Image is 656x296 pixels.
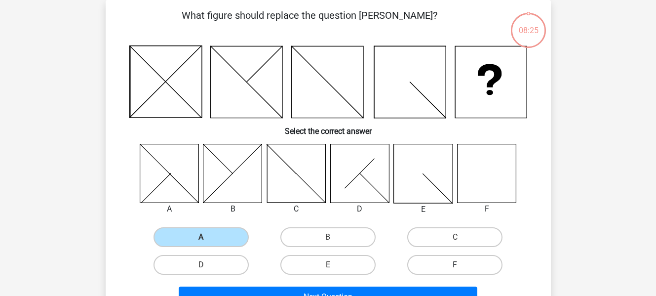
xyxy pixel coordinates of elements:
[407,255,502,275] label: F
[407,227,502,247] label: C
[259,203,334,215] div: C
[450,203,524,215] div: F
[121,119,535,136] h6: Select the correct answer
[195,203,270,215] div: B
[510,12,547,37] div: 08:25
[154,227,249,247] label: A
[121,8,498,38] p: What figure should replace the question [PERSON_NAME]?
[280,227,376,247] label: B
[154,255,249,275] label: D
[132,203,207,215] div: A
[386,204,461,215] div: E
[323,203,397,215] div: D
[280,255,376,275] label: E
